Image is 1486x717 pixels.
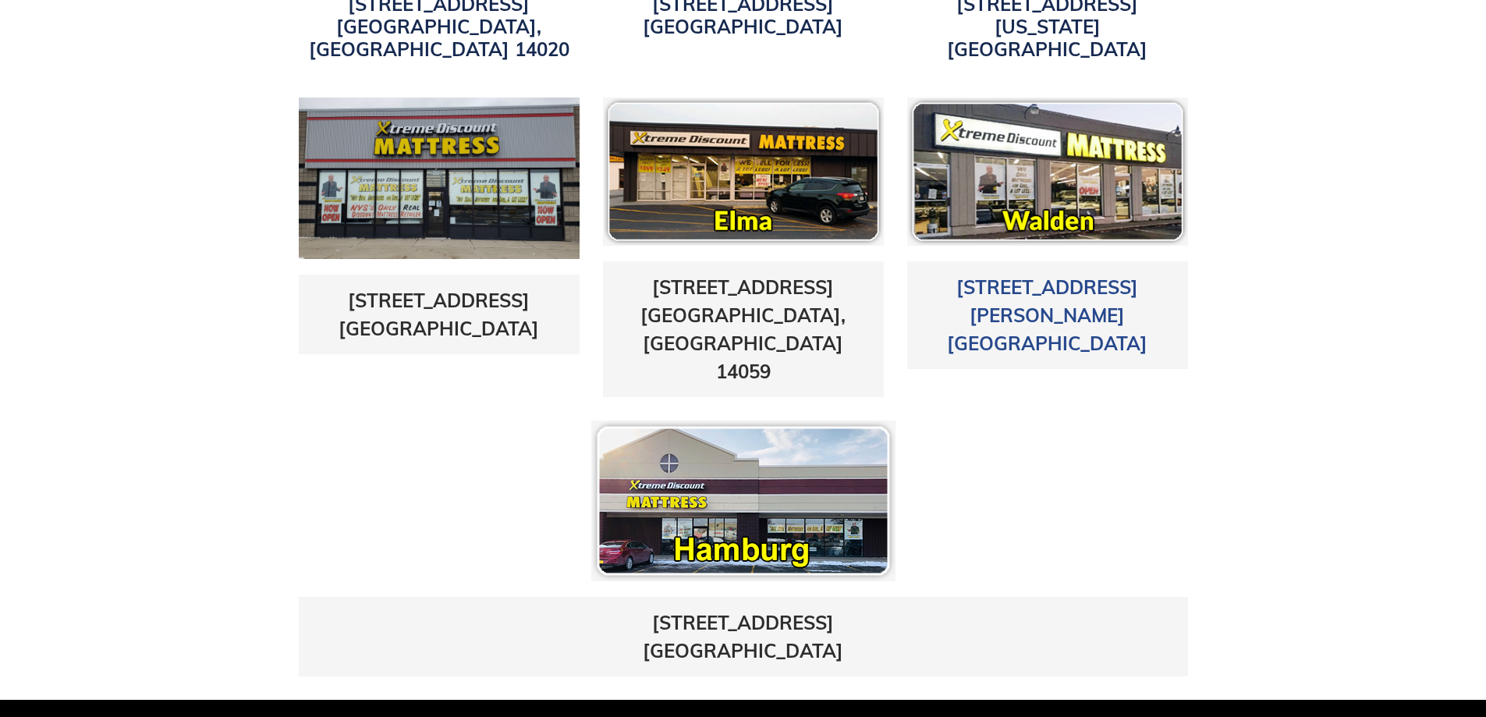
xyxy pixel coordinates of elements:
[947,275,1147,355] a: [STREET_ADDRESS][PERSON_NAME][GEOGRAPHIC_DATA]
[640,275,846,383] a: [STREET_ADDRESS][GEOGRAPHIC_DATA], [GEOGRAPHIC_DATA] 14059
[299,98,580,259] img: transit-store-photo2-1642015179745.jpg
[591,421,896,581] img: pf-66afa184--hamburgloc.png
[339,289,539,340] a: [STREET_ADDRESS][GEOGRAPHIC_DATA]
[907,98,1188,246] img: pf-16118c81--waldenicon.png
[603,98,884,246] img: pf-8166afa1--elmaicon.png
[643,611,843,662] a: [STREET_ADDRESS][GEOGRAPHIC_DATA]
